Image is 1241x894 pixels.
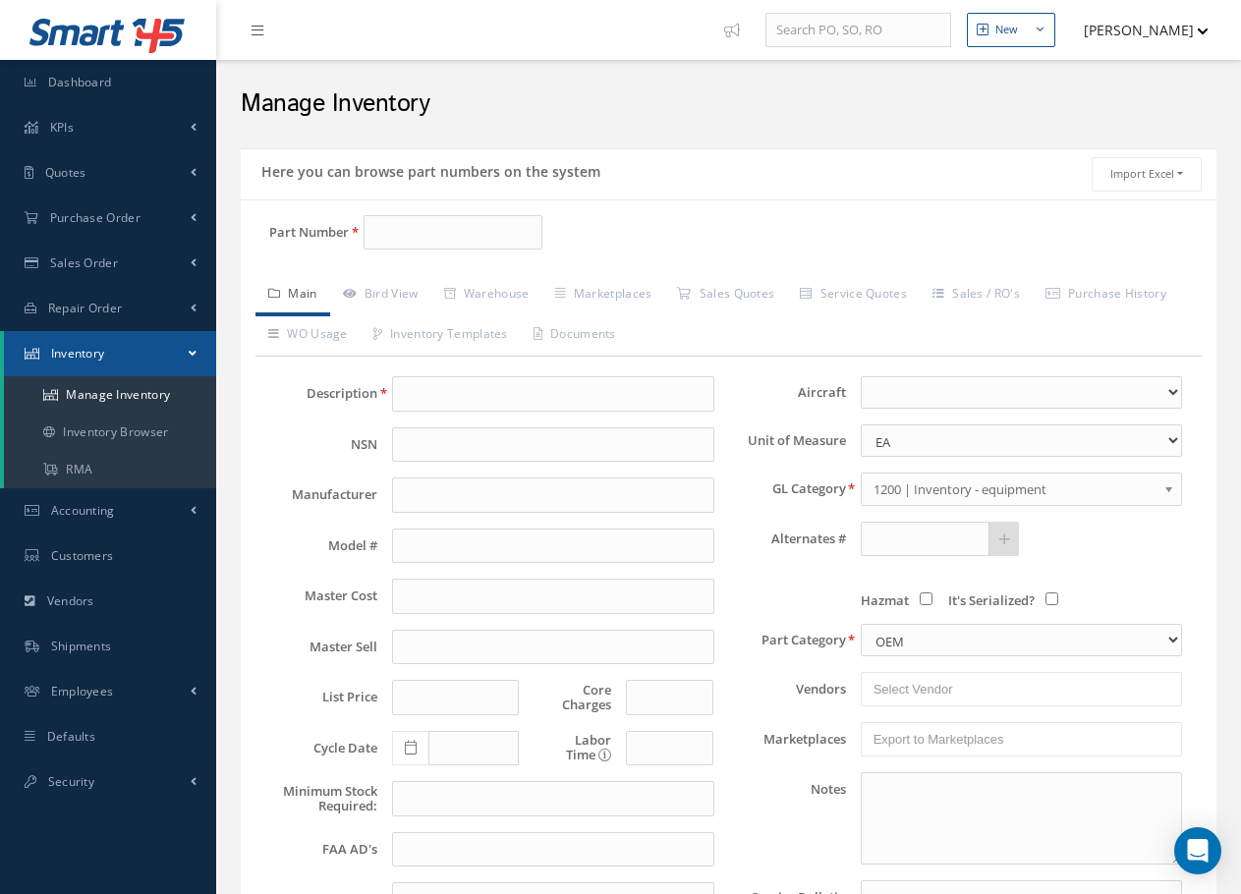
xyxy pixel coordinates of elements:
a: Service Quotes [787,275,920,316]
span: Dashboard [48,74,112,90]
h5: Here you can browse part numbers on the system [255,157,600,181]
label: Manufacturer [260,487,377,502]
a: Documents [521,315,629,357]
label: Labor Time [534,733,611,762]
label: NSN [260,437,377,452]
input: Hazmat [920,592,932,605]
button: Import Excel [1092,157,1202,192]
label: Marketplaces [729,732,846,747]
textarea: Notes [861,772,1182,865]
button: New [967,13,1055,47]
label: Vendors [729,682,846,697]
div: Open Intercom Messenger [1174,827,1221,874]
label: List Price [260,690,377,704]
label: FAA AD's [260,842,377,857]
span: Employees [51,683,114,699]
label: Part Category [729,633,846,647]
label: Core Charges [534,683,611,712]
label: Master Sell [260,640,377,654]
span: Inventory [51,345,105,362]
div: New [995,22,1018,38]
a: Main [255,275,330,316]
label: GL Category [729,481,846,496]
span: Shipments [51,638,112,654]
label: Unit of Measure [729,433,846,448]
span: Repair Order [48,300,123,316]
a: Inventory [4,331,216,376]
label: Notes [729,772,846,865]
a: Marketplaces [542,275,665,316]
span: It's Serialized? [948,591,1035,609]
span: Purchase Order [50,209,141,226]
h2: Manage Inventory [241,89,1216,119]
span: Sales Order [50,254,118,271]
label: Cycle Date [260,741,377,755]
a: RMA [4,451,216,488]
a: Purchase History [1033,275,1179,316]
label: Model # [260,538,377,553]
span: Accounting [51,502,115,519]
a: Inventory Templates [361,315,521,357]
label: Aircraft [729,385,846,400]
span: Customers [51,547,114,564]
span: Quotes [45,164,86,181]
span: Security [48,773,94,790]
label: Part Number [241,225,349,240]
a: Sales Quotes [664,275,787,316]
label: Alternates # [729,531,846,546]
a: Bird View [330,275,431,316]
a: Warehouse [431,275,542,316]
input: Search PO, SO, RO [765,13,951,48]
span: Vendors [47,592,94,609]
a: Inventory Browser [4,414,216,451]
label: Minimum Stock Required: [260,784,377,813]
label: Master Cost [260,588,377,603]
a: WO Usage [255,315,361,357]
a: Manage Inventory [4,376,216,414]
input: It's Serialized? [1045,592,1058,605]
span: KPIs [50,119,74,136]
span: Defaults [47,728,95,745]
span: 1200 | Inventory - equipment [874,477,1156,501]
a: Sales / RO's [920,275,1033,316]
button: [PERSON_NAME] [1065,11,1209,49]
span: Hazmat [861,591,909,609]
label: Description [260,386,377,401]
